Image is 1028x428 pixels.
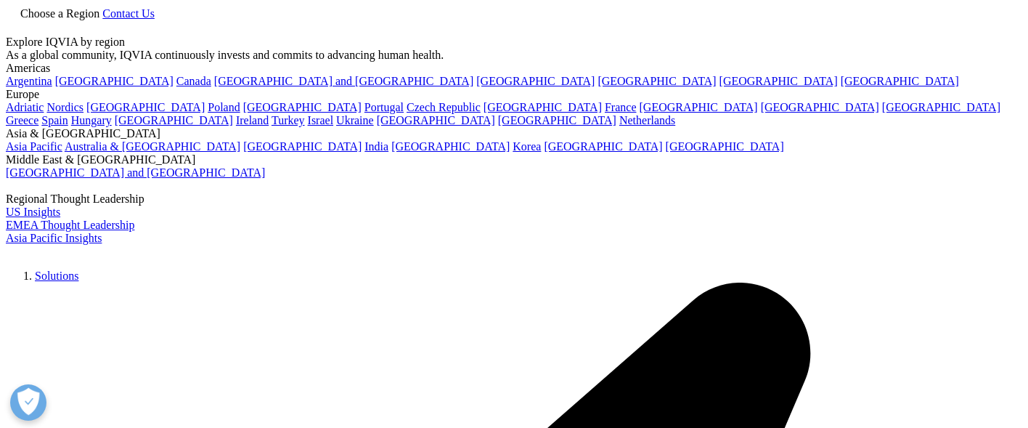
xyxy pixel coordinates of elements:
span: Choose a Region [20,7,99,20]
a: Canada [176,75,211,87]
a: France [605,101,637,113]
a: India [364,140,388,153]
a: Contact Us [102,7,155,20]
a: Netherlands [619,114,675,126]
a: Korea [513,140,541,153]
div: Explore IQVIA by region [6,36,1022,49]
a: [GEOGRAPHIC_DATA] [377,114,495,126]
a: [GEOGRAPHIC_DATA] [719,75,838,87]
a: Greece [6,114,38,126]
a: Portugal [364,101,404,113]
a: Turkey [272,114,305,126]
a: [GEOGRAPHIC_DATA] [86,101,205,113]
a: Asia Pacific [6,140,62,153]
a: [GEOGRAPHIC_DATA] [761,101,879,113]
a: [GEOGRAPHIC_DATA] [666,140,784,153]
a: Australia & [GEOGRAPHIC_DATA] [65,140,240,153]
a: Czech Republic [407,101,481,113]
a: [GEOGRAPHIC_DATA] [243,140,362,153]
a: [GEOGRAPHIC_DATA] [55,75,174,87]
a: [GEOGRAPHIC_DATA] [597,75,716,87]
a: EMEA Thought Leadership [6,219,134,231]
a: [GEOGRAPHIC_DATA] [841,75,959,87]
a: Israel [308,114,334,126]
a: Hungary [71,114,112,126]
a: [GEOGRAPHIC_DATA] [640,101,758,113]
a: [GEOGRAPHIC_DATA] [498,114,616,126]
a: Asia Pacific Insights [6,232,102,244]
a: [GEOGRAPHIC_DATA] [391,140,510,153]
a: [GEOGRAPHIC_DATA] [882,101,1000,113]
div: As a global community, IQVIA continuously invests and commits to advancing human health. [6,49,1022,62]
a: Nordics [46,101,83,113]
a: Poland [208,101,240,113]
button: Open Preferences [10,384,46,421]
div: Americas [6,62,1022,75]
div: Asia & [GEOGRAPHIC_DATA] [6,127,1022,140]
div: Regional Thought Leadership [6,193,1022,206]
div: Middle East & [GEOGRAPHIC_DATA] [6,153,1022,166]
a: [GEOGRAPHIC_DATA] [243,101,362,113]
a: [GEOGRAPHIC_DATA] [476,75,595,87]
a: [GEOGRAPHIC_DATA] [544,140,662,153]
a: [GEOGRAPHIC_DATA] [115,114,233,126]
a: [GEOGRAPHIC_DATA] and [GEOGRAPHIC_DATA] [214,75,473,87]
a: Ukraine [336,114,374,126]
a: Adriatic [6,101,44,113]
a: US Insights [6,206,60,218]
a: Solutions [35,270,78,282]
a: [GEOGRAPHIC_DATA] and [GEOGRAPHIC_DATA] [6,166,265,179]
a: Spain [41,114,68,126]
div: Europe [6,88,1022,101]
a: Argentina [6,75,52,87]
a: [GEOGRAPHIC_DATA] [484,101,602,113]
a: Ireland [236,114,269,126]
